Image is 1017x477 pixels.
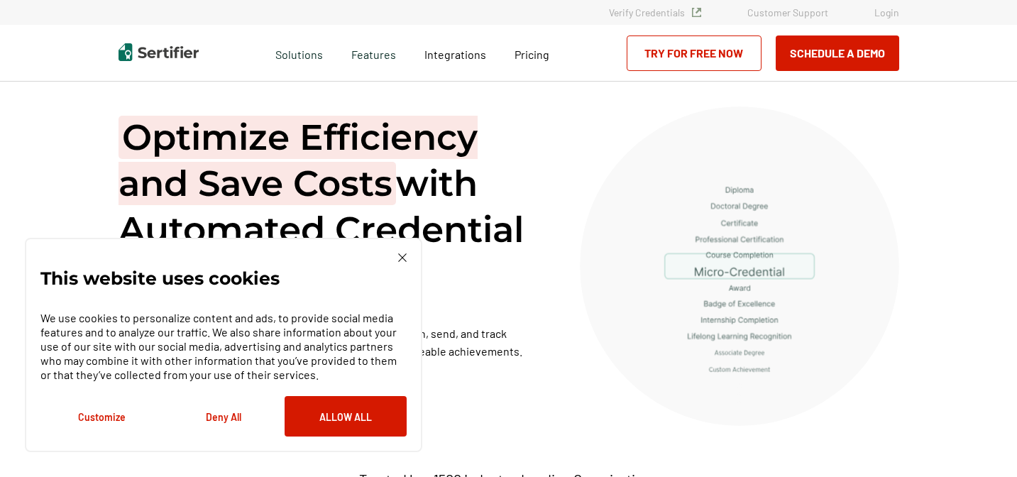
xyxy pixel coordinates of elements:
p: We use cookies to personalize content and ads, to provide social media features and to analyze ou... [40,311,407,382]
p: This website uses cookies [40,271,280,285]
img: Sertifier | Digital Credentialing Platform [119,43,199,61]
span: Features [351,44,396,62]
button: Customize [40,396,163,437]
button: Allow All [285,396,407,437]
a: Login [874,6,899,18]
span: Integrations [424,48,486,61]
img: Cookie Popup Close [398,253,407,262]
img: Verified [692,8,701,17]
button: Deny All [163,396,285,437]
h1: with Automated Credential Management [119,114,544,299]
a: Try for Free Now [627,35,762,71]
button: Schedule a Demo [776,35,899,71]
span: Solutions [275,44,323,62]
a: Customer Support [747,6,828,18]
span: Optimize Efficiency and Save Costs [119,116,478,205]
a: Verify Credentials [609,6,701,18]
span: Pricing [515,48,549,61]
a: Pricing [515,44,549,62]
g: Associate Degree [715,350,764,356]
a: Integrations [424,44,486,62]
